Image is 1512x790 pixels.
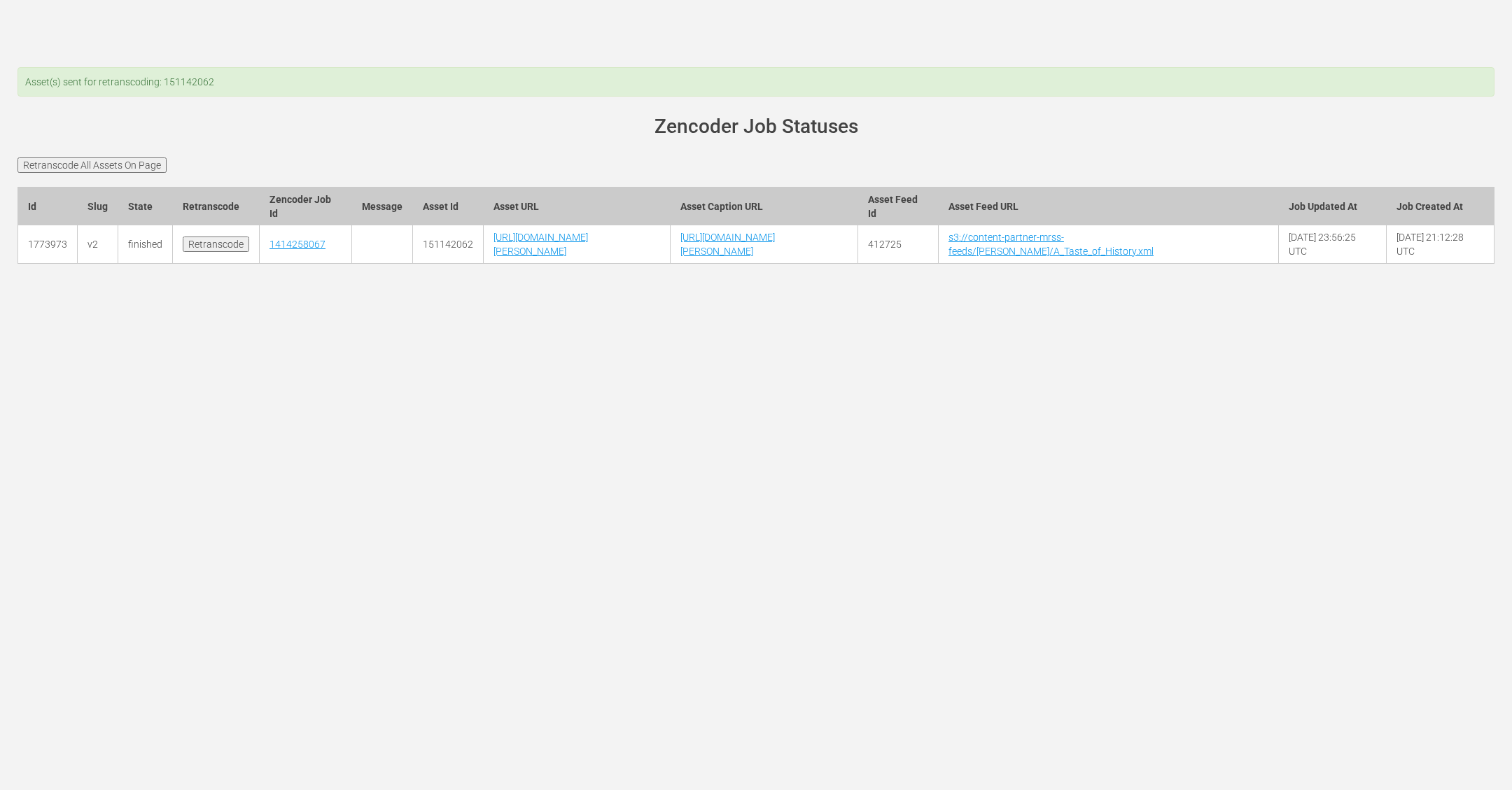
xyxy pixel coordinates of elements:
[260,187,352,225] th: Zencoder Job Id
[858,225,939,264] td: 412725
[858,187,939,225] th: Asset Feed Id
[938,187,1278,225] th: Asset Feed URL
[37,116,1475,138] h1: Zencoder Job Statuses
[78,187,118,225] th: Slug
[948,232,1154,257] a: s3://content-partner-mrss-feeds/[PERSON_NAME]/A_Taste_of_History.xml
[18,225,78,264] td: 1773973
[483,187,671,225] th: Asset URL
[118,187,173,225] th: State
[269,239,325,250] a: 1414258067
[351,187,412,225] th: Message
[412,225,483,264] td: 151142062
[1279,187,1387,225] th: Job Updated At
[183,237,249,252] input: Retranscode
[671,187,858,225] th: Asset Caption URL
[17,157,167,173] input: Retranscode All Assets On Page
[680,232,775,257] a: [URL][DOMAIN_NAME][PERSON_NAME]
[118,225,173,264] td: finished
[1387,225,1494,264] td: [DATE] 21:12:28 UTC
[18,187,78,225] th: Id
[173,187,260,225] th: Retranscode
[1387,187,1494,225] th: Job Created At
[1279,225,1387,264] td: [DATE] 23:56:25 UTC
[17,67,1494,97] div: Asset(s) sent for retranscoding: 151142062
[78,225,118,264] td: v2
[493,232,588,257] a: [URL][DOMAIN_NAME][PERSON_NAME]
[412,187,483,225] th: Asset Id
